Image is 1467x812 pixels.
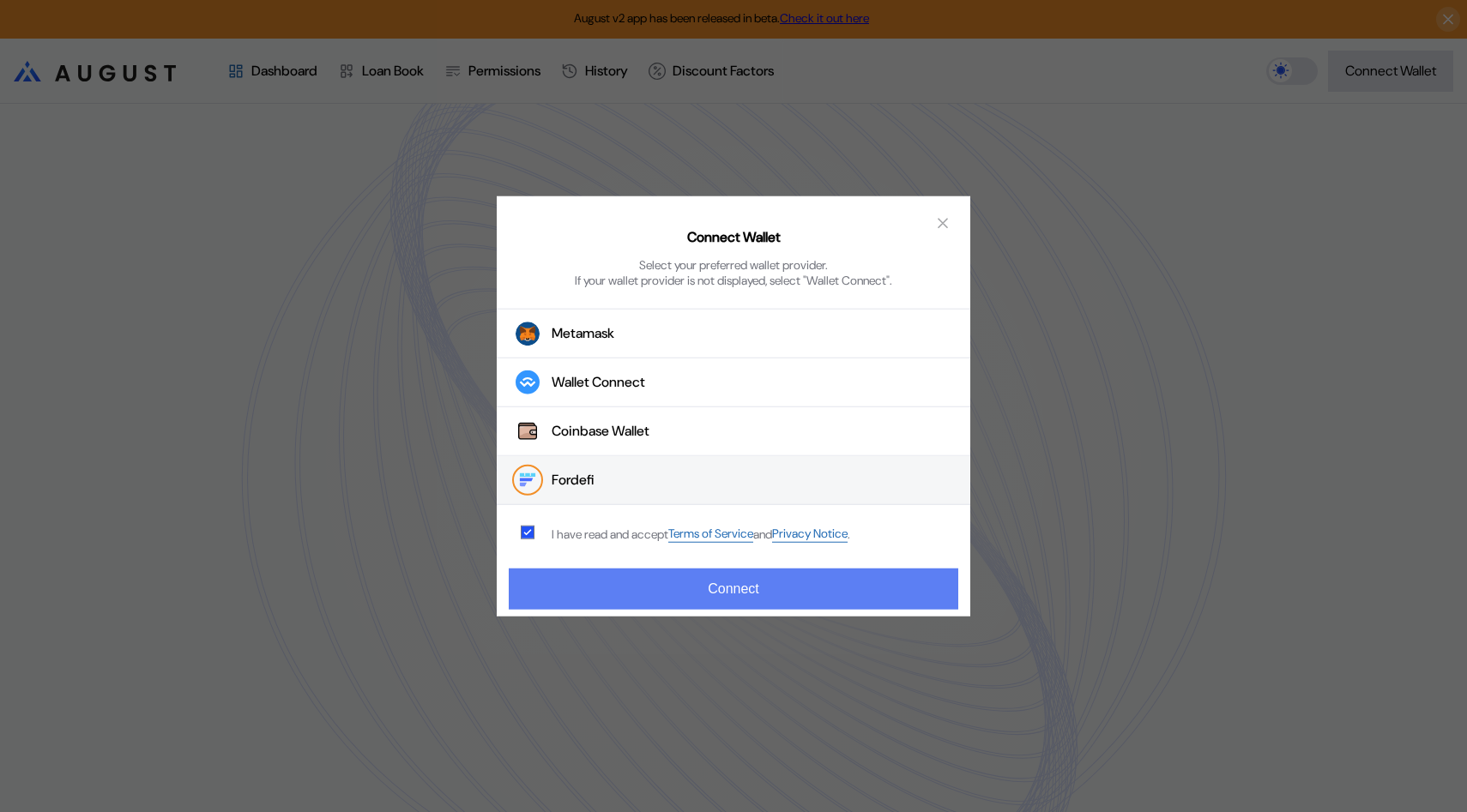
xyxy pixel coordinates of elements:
[516,468,540,492] img: Fordefi
[497,456,970,505] button: FordefiFordefi
[497,407,970,456] button: Coinbase WalletCoinbase Wallet
[639,257,828,273] div: Select your preferred wallet provider.
[497,358,970,407] button: Wallet Connect
[552,374,645,392] div: Wallet Connect
[687,228,781,246] h2: Connect Wallet
[552,526,850,542] div: I have read and accept .
[575,273,892,288] div: If your wallet provider is not displayed, select "Wallet Connect".
[668,526,753,542] a: Terms of Service
[509,568,958,610] button: Connect
[497,309,970,358] button: Metamask
[929,209,957,237] button: close modal
[753,526,772,542] span: and
[552,325,614,343] div: Metamask
[552,472,595,490] div: Fordefi
[552,423,649,441] div: Coinbase Wallet
[772,526,848,542] a: Privacy Notice
[516,419,540,443] img: Coinbase Wallet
